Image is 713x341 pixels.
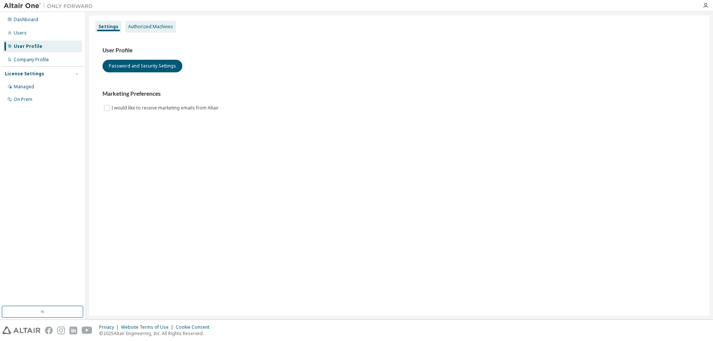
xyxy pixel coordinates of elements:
div: Website Terms of Use [121,324,176,330]
div: User Profile [14,43,42,49]
div: Dashboard [14,17,38,23]
div: Authorized Machines [128,24,173,30]
div: Settings [98,24,118,30]
div: Privacy [99,324,121,330]
div: License Settings [5,71,44,77]
p: © 2025 Altair Engineering, Inc. All Rights Reserved. [99,330,214,337]
img: altair_logo.svg [2,327,40,334]
div: On Prem [14,96,32,102]
img: linkedin.svg [69,327,77,334]
img: facebook.svg [45,327,53,334]
label: I would like to receive marketing emails from Altair [111,104,220,112]
img: youtube.svg [82,327,92,334]
button: Password and Security Settings [102,60,182,72]
div: Company Profile [14,57,49,63]
div: Cookie Consent [176,324,214,330]
div: Managed [14,84,34,90]
h3: Marketing Preferences [102,90,696,98]
img: instagram.svg [57,327,65,334]
img: Altair One [4,2,97,10]
h3: User Profile [102,47,696,54]
div: Users [14,30,27,36]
